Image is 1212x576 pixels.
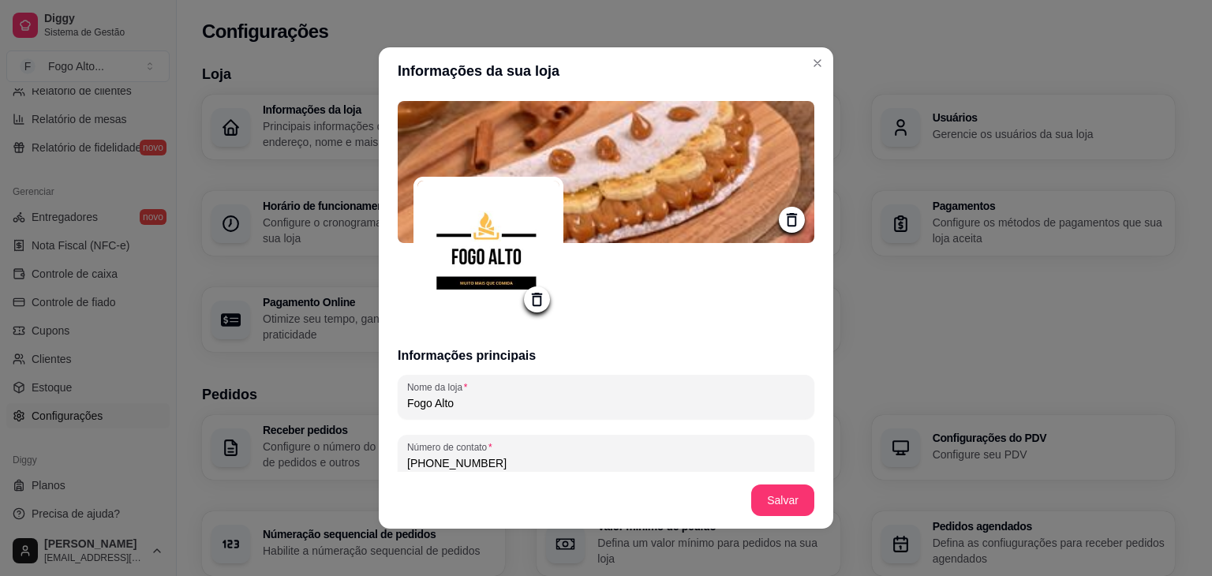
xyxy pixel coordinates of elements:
[407,440,497,454] label: Número de contato
[751,484,814,516] button: Salvar
[398,346,814,365] h3: Informações principais
[407,455,805,471] input: Número de contato
[805,50,830,76] button: Close
[398,101,814,243] img: logo da loja
[407,380,473,394] label: Nome da loja
[379,47,833,95] header: Informações da sua loja
[417,181,559,323] img: logo da loja
[407,395,805,411] input: Nome da loja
